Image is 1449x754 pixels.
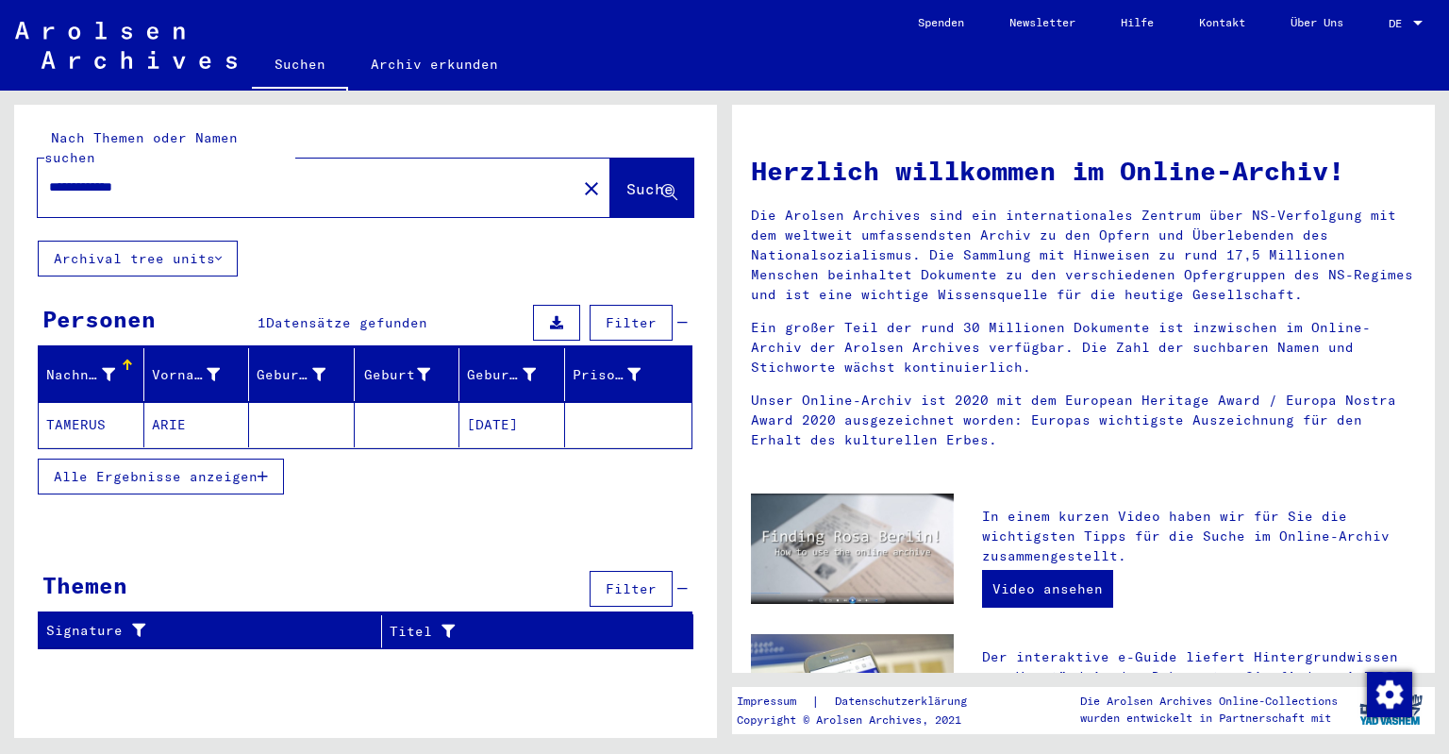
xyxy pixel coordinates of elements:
p: Der interaktive e-Guide liefert Hintergrundwissen zum Verständnis der Dokumente. Sie finden viele... [982,647,1416,746]
a: Suchen [252,42,348,91]
div: | [737,692,990,712]
button: Alle Ergebnisse anzeigen [38,459,284,494]
span: Filter [606,580,657,597]
div: Themen [42,568,127,602]
span: Datensätze gefunden [266,314,427,331]
span: DE [1389,17,1409,30]
mat-cell: ARIE [144,402,250,447]
div: Geburtsname [257,365,325,385]
a: Archiv erkunden [348,42,521,87]
div: Vorname [152,360,249,390]
img: yv_logo.png [1356,686,1426,733]
mat-header-cell: Vorname [144,348,250,401]
p: Die Arolsen Archives sind ein internationales Zentrum über NS-Verfolgung mit dem weltweit umfasse... [751,206,1416,305]
button: Clear [573,169,610,207]
div: Signature [46,621,358,641]
span: Suche [626,179,674,198]
mat-header-cell: Geburtsdatum [459,348,565,401]
img: Zustimmung ändern [1367,672,1412,717]
p: In einem kurzen Video haben wir für Sie die wichtigsten Tipps für die Suche im Online-Archiv zusa... [982,507,1416,566]
div: Titel [390,622,646,642]
span: 1 [258,314,266,331]
button: Archival tree units [38,241,238,276]
a: Video ansehen [982,570,1113,608]
div: Geburtsname [257,360,354,390]
div: Zustimmung ändern [1366,671,1411,716]
mat-header-cell: Geburtsname [249,348,355,401]
mat-cell: TAMERUS [39,402,144,447]
div: Titel [390,616,670,646]
mat-icon: close [580,177,603,200]
div: Nachname [46,365,115,385]
div: Geburt‏ [362,365,431,385]
div: Signature [46,616,381,646]
p: wurden entwickelt in Partnerschaft mit [1080,710,1338,727]
div: Prisoner # [573,360,670,390]
mat-header-cell: Geburt‏ [355,348,460,401]
span: Filter [606,314,657,331]
p: Ein großer Teil der rund 30 Millionen Dokumente ist inzwischen im Online-Archiv der Arolsen Archi... [751,318,1416,377]
h1: Herzlich willkommen im Online-Archiv! [751,151,1416,191]
button: Suche [610,159,693,217]
img: video.jpg [751,494,954,604]
div: Geburt‏ [362,360,459,390]
mat-header-cell: Prisoner # [565,348,692,401]
button: Filter [590,571,673,607]
mat-label: Nach Themen oder Namen suchen [44,129,238,166]
mat-cell: [DATE] [459,402,565,447]
div: Nachname [46,360,143,390]
a: Impressum [737,692,811,712]
p: Die Arolsen Archives Online-Collections [1080,693,1338,710]
div: Geburtsdatum [467,360,564,390]
span: Alle Ergebnisse anzeigen [54,468,258,485]
div: Prisoner # [573,365,641,385]
button: Filter [590,305,673,341]
img: Arolsen_neg.svg [15,22,237,69]
div: Personen [42,302,156,336]
p: Copyright © Arolsen Archives, 2021 [737,712,990,729]
div: Geburtsdatum [467,365,536,385]
div: Vorname [152,365,221,385]
p: Unser Online-Archiv ist 2020 mit dem European Heritage Award / Europa Nostra Award 2020 ausgezeic... [751,391,1416,450]
mat-header-cell: Nachname [39,348,144,401]
a: Datenschutzerklärung [820,692,990,712]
